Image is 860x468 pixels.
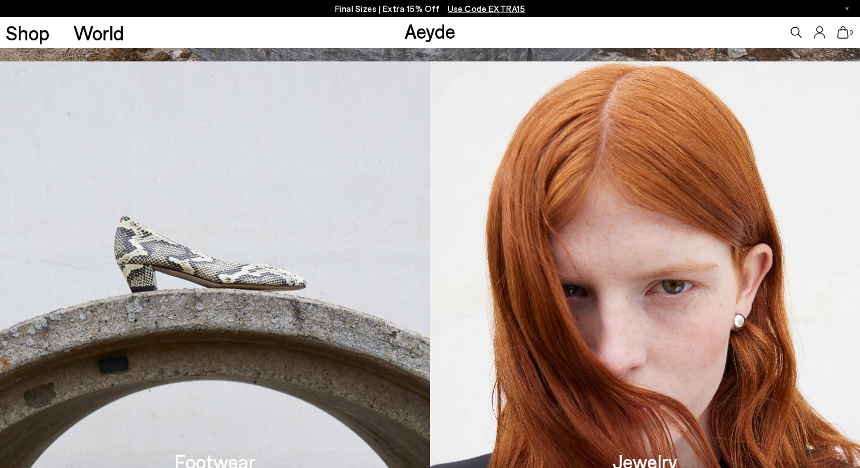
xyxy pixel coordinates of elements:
a: World [73,23,124,43]
span: Navigate to /collections/ss25-final-sizes [448,3,525,14]
p: Final Sizes | Extra 15% Off [335,2,526,16]
span: 0 [849,30,854,36]
a: Shop [6,23,49,43]
a: 0 [837,26,849,39]
a: Aeyde [404,19,456,43]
